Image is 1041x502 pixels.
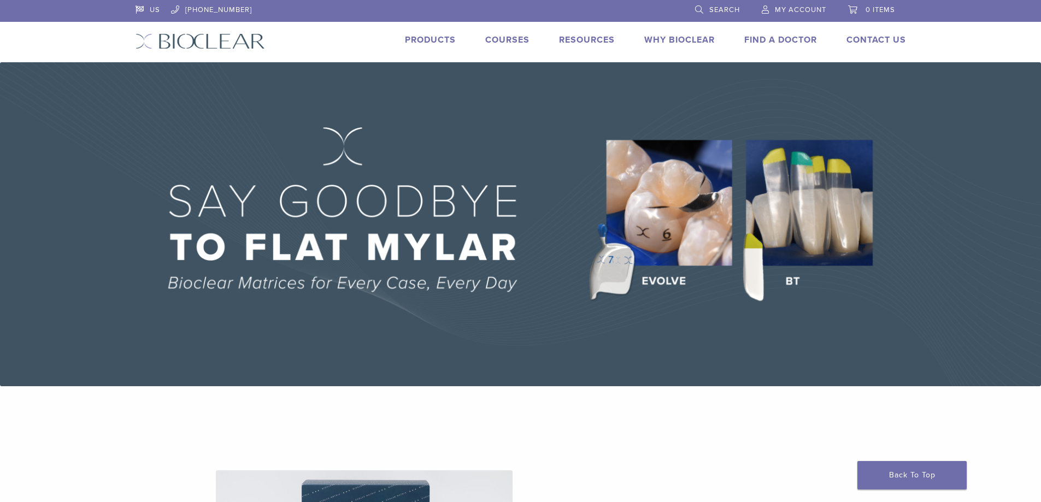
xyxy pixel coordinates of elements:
[744,34,817,45] a: Find A Doctor
[775,5,826,14] span: My Account
[559,34,615,45] a: Resources
[644,34,715,45] a: Why Bioclear
[857,461,967,489] a: Back To Top
[846,34,906,45] a: Contact Us
[405,34,456,45] a: Products
[709,5,740,14] span: Search
[136,33,265,49] img: Bioclear
[866,5,895,14] span: 0 items
[485,34,530,45] a: Courses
